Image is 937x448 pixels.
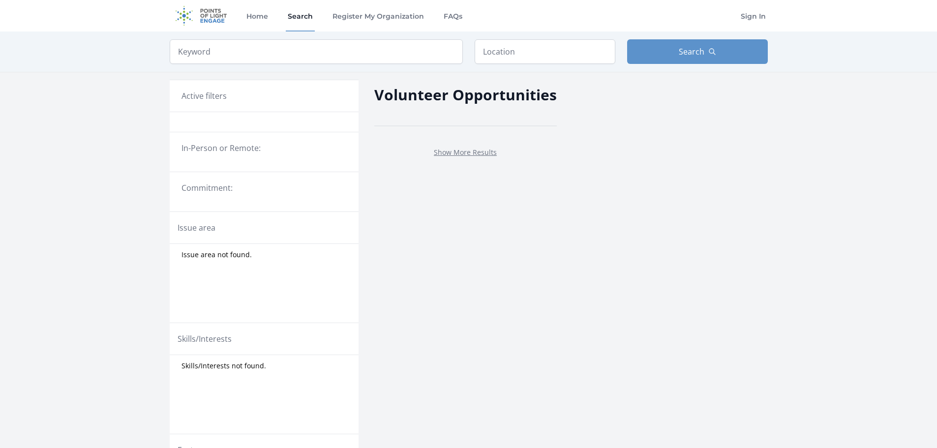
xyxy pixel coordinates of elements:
input: Location [475,39,615,64]
h3: Active filters [181,90,227,102]
button: Search [627,39,768,64]
span: Issue area not found. [181,250,252,260]
a: Show More Results [434,148,497,157]
span: Skills/Interests not found. [181,361,266,371]
span: Search [679,46,704,58]
legend: In-Person or Remote: [181,142,347,154]
legend: Commitment: [181,182,347,194]
input: Keyword [170,39,463,64]
h2: Volunteer Opportunities [374,84,557,106]
legend: Issue area [178,222,215,234]
legend: Skills/Interests [178,333,232,345]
